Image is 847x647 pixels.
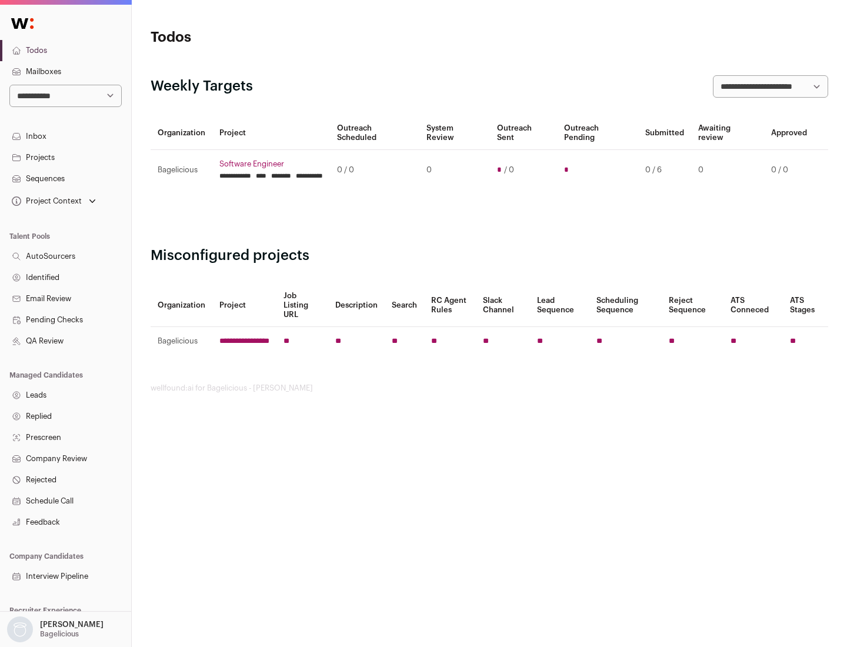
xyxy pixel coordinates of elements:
th: Outreach Pending [557,116,638,150]
p: Bagelicious [40,629,79,639]
p: [PERSON_NAME] [40,620,104,629]
img: nopic.png [7,616,33,642]
th: Reject Sequence [662,284,724,327]
div: Project Context [9,196,82,206]
th: Approved [764,116,814,150]
th: Description [328,284,385,327]
td: Bagelicious [151,327,212,356]
th: Project [212,116,330,150]
th: Submitted [638,116,691,150]
span: / 0 [504,165,514,175]
td: 0 [691,150,764,191]
th: Organization [151,284,212,327]
th: Outreach Scheduled [330,116,419,150]
th: ATS Stages [783,284,828,327]
th: Lead Sequence [530,284,589,327]
th: Scheduling Sequence [589,284,662,327]
th: ATS Conneced [723,284,782,327]
h1: Todos [151,28,376,47]
th: Awaiting review [691,116,764,150]
img: Wellfound [5,12,40,35]
h2: Misconfigured projects [151,246,828,265]
td: 0 / 6 [638,150,691,191]
th: Search [385,284,424,327]
th: RC Agent Rules [424,284,475,327]
th: Job Listing URL [276,284,328,327]
td: Bagelicious [151,150,212,191]
h2: Weekly Targets [151,77,253,96]
td: 0 / 0 [330,150,419,191]
button: Open dropdown [5,616,106,642]
td: 0 [419,150,489,191]
td: 0 / 0 [764,150,814,191]
footer: wellfound:ai for Bagelicious - [PERSON_NAME] [151,383,828,393]
th: Organization [151,116,212,150]
th: Project [212,284,276,327]
th: System Review [419,116,489,150]
a: Software Engineer [219,159,323,169]
th: Slack Channel [476,284,530,327]
button: Open dropdown [9,193,98,209]
th: Outreach Sent [490,116,558,150]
